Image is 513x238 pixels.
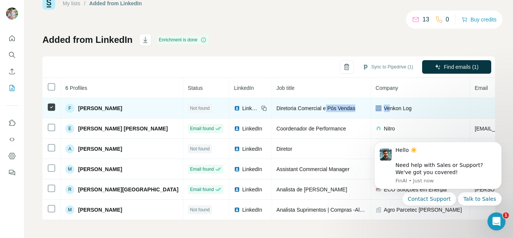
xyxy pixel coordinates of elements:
span: LinkedIn [242,165,262,173]
div: F [65,104,74,113]
span: Venkon Log [384,105,412,112]
img: LinkedIn logo [234,126,240,132]
img: LinkedIn logo [234,146,240,152]
span: LinkedIn [242,145,262,153]
span: Analista de [PERSON_NAME] [276,186,347,193]
span: Job title [276,85,294,91]
img: LinkedIn logo [234,207,240,213]
img: LinkedIn logo [234,166,240,172]
span: Company [376,85,398,91]
span: Nitro [384,125,395,132]
span: Email [475,85,488,91]
p: 13 [422,15,429,24]
button: Use Surfe on LinkedIn [6,116,18,130]
span: Email found [190,125,214,132]
span: Not found [190,105,210,112]
span: LinkedIn [242,186,262,193]
button: Buy credits [462,14,496,25]
img: LinkedIn logo [234,186,240,193]
span: Not found [190,146,210,152]
h1: Added from LinkedIn [42,34,133,46]
span: LinkedIn [234,85,254,91]
img: Avatar [6,8,18,20]
button: Feedback [6,166,18,179]
span: 1 [503,212,509,218]
button: Use Surfe API [6,133,18,146]
button: Dashboard [6,149,18,163]
div: Enrichment is done [157,35,209,44]
span: Diretor [276,146,292,152]
button: Find emails (1) [422,60,491,74]
div: R [65,185,74,194]
a: My lists [63,0,80,6]
span: Email found [190,186,214,193]
div: E [65,124,74,133]
span: Diretoria Comercial e Pós Vendas [276,105,355,111]
button: Enrich CSV [6,65,18,78]
span: Status [188,85,203,91]
span: [PERSON_NAME][GEOGRAPHIC_DATA] [78,186,178,193]
span: Coordenador de Performance [276,126,346,132]
span: Analista Suprimentos | Compras -Almoxarifado [276,207,386,213]
span: 6 Profiles [65,85,87,91]
div: M [65,165,74,174]
span: LinkedIn [242,206,262,214]
div: M [65,205,74,214]
span: LinkedIn [242,125,262,132]
span: [PERSON_NAME] [PERSON_NAME] [78,125,168,132]
button: Search [6,48,18,62]
span: [PERSON_NAME] [78,206,122,214]
span: [PERSON_NAME] [78,145,122,153]
span: Find emails (1) [444,63,479,71]
iframe: Intercom live chat [487,212,505,230]
span: Email found [190,166,214,173]
span: Assistant Commercial Manager [276,166,350,172]
span: LinkedIn [242,105,259,112]
img: LinkedIn logo [234,105,240,111]
img: company-logo [376,126,382,132]
div: A [65,144,74,153]
button: My lists [6,81,18,95]
p: 0 [446,15,449,24]
span: Not found [190,206,210,213]
iframe: Intercom notifications message [363,135,513,210]
img: company-logo [376,105,382,111]
button: Quick start [6,32,18,45]
span: [PERSON_NAME] [78,165,122,173]
span: [PERSON_NAME] [78,105,122,112]
button: Sync to Pipedrive (1) [357,61,418,73]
